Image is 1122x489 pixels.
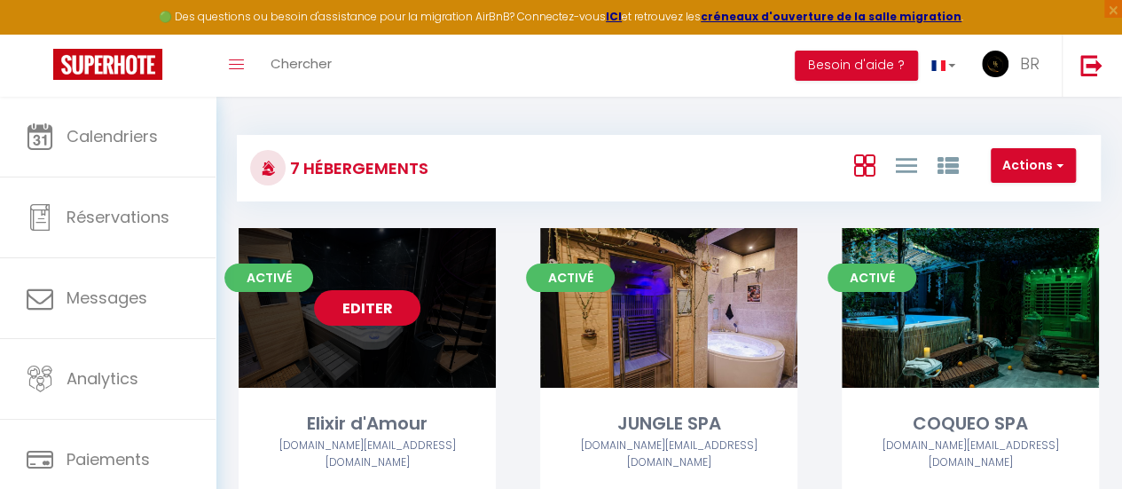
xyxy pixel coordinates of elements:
[67,287,147,309] span: Messages
[67,448,150,470] span: Paiements
[795,51,918,81] button: Besoin d'aide ?
[969,35,1062,97] a: ... BR
[540,410,797,438] div: JUNGLE SPA
[982,51,1008,77] img: ...
[67,206,169,228] span: Réservations
[540,438,797,471] div: Airbnb
[937,150,958,179] a: Vue par Groupe
[67,367,138,390] span: Analytics
[895,150,916,179] a: Vue en Liste
[239,438,496,471] div: Airbnb
[853,150,875,179] a: Vue en Box
[239,410,496,438] div: Elixir d'Amour
[991,148,1076,184] button: Actions
[1020,52,1040,75] span: BR
[224,264,313,292] span: Activé
[701,9,961,24] a: créneaux d'ouverture de la salle migration
[257,35,345,97] a: Chercher
[606,9,622,24] a: ICI
[828,264,916,292] span: Activé
[842,438,1099,471] div: Airbnb
[67,125,158,147] span: Calendriers
[271,54,332,73] span: Chercher
[286,148,428,188] h3: 7 Hébergements
[842,410,1099,438] div: COQUEO SPA
[526,264,615,292] span: Activé
[314,290,420,326] a: Editer
[53,49,162,80] img: Super Booking
[1080,54,1102,76] img: logout
[14,7,67,60] button: Ouvrir le widget de chat LiveChat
